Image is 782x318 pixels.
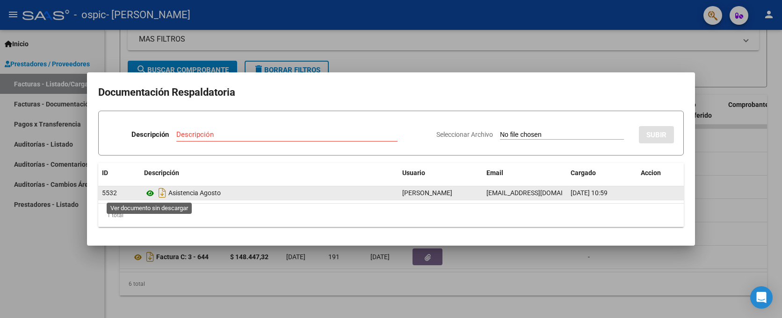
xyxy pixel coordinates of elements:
[641,169,661,177] span: Accion
[102,169,108,177] span: ID
[646,131,666,139] span: SUBIR
[398,163,483,183] datatable-header-cell: Usuario
[98,163,140,183] datatable-header-cell: ID
[567,163,637,183] datatable-header-cell: Cargado
[639,126,674,143] button: SUBIR
[140,163,398,183] datatable-header-cell: Descripción
[486,169,503,177] span: Email
[156,185,168,200] i: Descargar documento
[436,131,493,138] span: Seleccionar Archivo
[98,204,684,227] div: 1 total
[571,189,608,197] span: [DATE] 10:59
[98,84,684,101] h2: Documentación Respaldatoria
[483,163,567,183] datatable-header-cell: Email
[131,129,169,140] p: Descripción
[402,189,452,197] span: [PERSON_NAME]
[571,169,596,177] span: Cargado
[402,169,425,177] span: Usuario
[144,169,179,177] span: Descripción
[102,189,117,197] span: 5532
[144,185,395,200] div: Asistencia Agosto
[637,163,684,183] datatable-header-cell: Accion
[750,286,773,309] div: Open Intercom Messenger
[486,189,590,197] span: [EMAIL_ADDRESS][DOMAIN_NAME]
